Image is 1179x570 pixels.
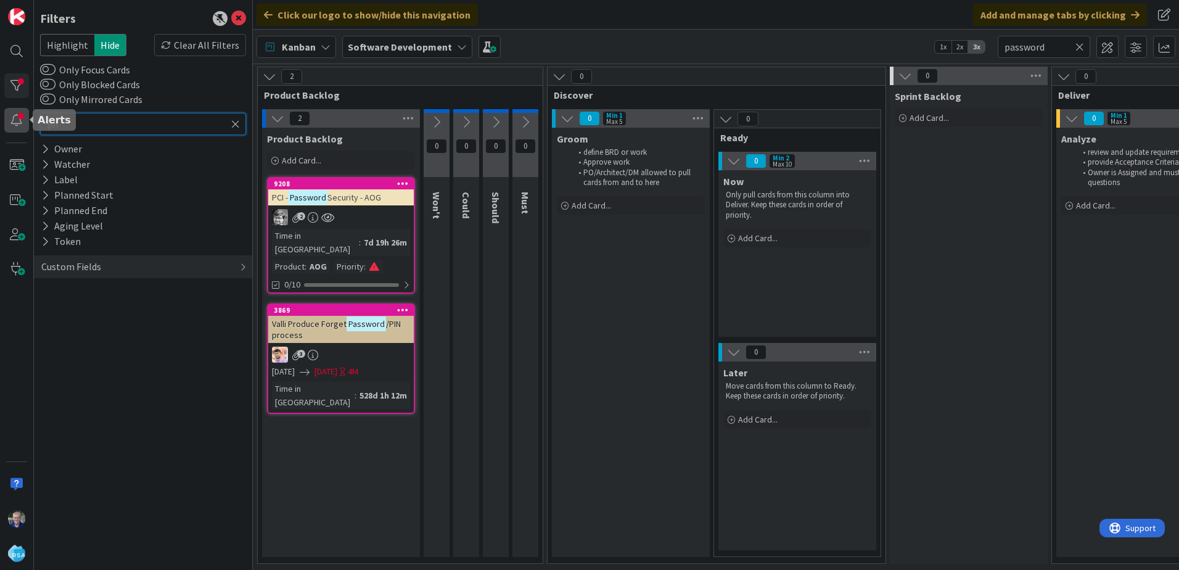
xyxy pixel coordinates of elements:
[515,139,536,154] span: 0
[272,318,347,329] span: Valli Produce Forget
[348,365,358,378] div: 4M
[40,92,142,107] label: Only Mirrored Cards
[355,389,356,402] span: :
[973,4,1147,26] div: Add and manage tabs by clicking
[1061,133,1096,145] span: Analyze
[8,545,25,562] img: avatar
[726,381,869,402] p: Move cards from this column to Ready. Keep these cards in order of priority.
[267,133,343,145] span: Product Backlog
[8,8,25,25] img: Visit kanbanzone.com
[297,350,305,358] span: 3
[40,141,83,157] div: Owner
[1076,200,1115,211] span: Add Card...
[282,39,316,54] span: Kanban
[40,64,55,76] button: Only Focus Cards
[40,34,94,56] span: Highlight
[1111,112,1127,118] div: Min 1
[267,177,415,294] a: 9208PCI -PasswordSecurity - AOGKSTime in [GEOGRAPHIC_DATA]:7d 19h 26mProduct:AOGPriority:0/10
[40,218,104,234] div: Aging Level
[348,41,452,53] b: Software Development
[314,365,337,378] span: [DATE]
[40,9,76,28] div: Filters
[305,260,306,273] span: :
[1083,111,1104,126] span: 0
[264,89,527,101] span: Product Backlog
[40,93,55,105] button: Only Mirrored Cards
[572,200,611,211] span: Add Card...
[737,112,758,126] span: 0
[738,414,778,425] span: Add Card...
[723,366,747,379] span: Later
[306,260,330,273] div: AOG
[274,180,414,188] div: 9208
[40,77,140,92] label: Only Blocked Cards
[40,259,102,275] div: Custom Fields
[272,192,288,203] span: PCI -
[519,192,532,214] span: Must
[456,139,477,154] span: 0
[274,306,414,315] div: 3869
[951,41,968,53] span: 2x
[289,111,310,126] span: 2
[40,203,109,218] div: Planned End
[554,89,870,101] span: Discover
[281,69,302,84] span: 2
[40,172,79,188] div: Label
[895,90,961,102] span: Sprint Backlog
[257,4,478,26] div: Click our logo to show/hide this navigation
[282,155,321,166] span: Add Card...
[606,118,622,125] div: Max 5
[272,209,288,225] img: KS
[1111,118,1127,125] div: Max 5
[720,131,865,144] span: Ready
[284,278,300,291] span: 0/10
[268,178,414,205] div: 9208PCI -PasswordSecurity - AOG
[746,345,766,360] span: 0
[606,112,623,118] div: Min 1
[1075,69,1096,84] span: 0
[327,192,381,203] span: Security - AOG
[490,192,502,223] span: Should
[347,316,386,331] mark: Password
[356,389,410,402] div: 528d 1h 12m
[272,318,401,341] span: /PIN process
[40,234,82,249] div: Token
[40,78,55,91] button: Only Blocked Cards
[579,111,600,126] span: 0
[272,260,305,273] div: Product
[272,365,295,378] span: [DATE]
[334,260,364,273] div: Priority
[267,304,415,414] a: 3869Valli Produce ForgetPassword/PIN processRS[DATE][DATE]4MTime in [GEOGRAPHIC_DATA]:528d 1h 12m
[426,139,447,154] span: 0
[272,229,359,256] div: Time in [GEOGRAPHIC_DATA]
[40,113,246,135] input: Quick Filter...
[272,382,355,409] div: Time in [GEOGRAPHIC_DATA]
[288,190,327,204] mark: Password
[998,36,1090,58] input: Quick Filter...
[361,236,410,249] div: 7d 19h 26m
[26,2,56,17] span: Support
[572,168,703,188] li: PO/Architect/DM allowed to pull cards from and to here
[364,260,366,273] span: :
[460,192,472,218] span: Could
[8,510,25,527] img: RT
[268,178,414,189] div: 9208
[297,212,305,220] span: 2
[268,347,414,363] div: RS
[40,62,130,77] label: Only Focus Cards
[572,147,703,157] li: define BRD or work
[726,190,869,220] p: Only pull cards from this column into Deliver. Keep these cards in order of priority.
[94,34,126,56] span: Hide
[359,236,361,249] span: :
[268,305,414,343] div: 3869Valli Produce ForgetPassword/PIN process
[773,161,792,167] div: Max 10
[557,133,588,145] span: Groom
[738,233,778,244] span: Add Card...
[917,68,938,83] span: 0
[910,112,949,123] span: Add Card...
[746,154,766,168] span: 0
[572,157,703,167] li: Approve work
[571,69,592,84] span: 0
[272,347,288,363] img: RS
[723,175,744,188] span: Now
